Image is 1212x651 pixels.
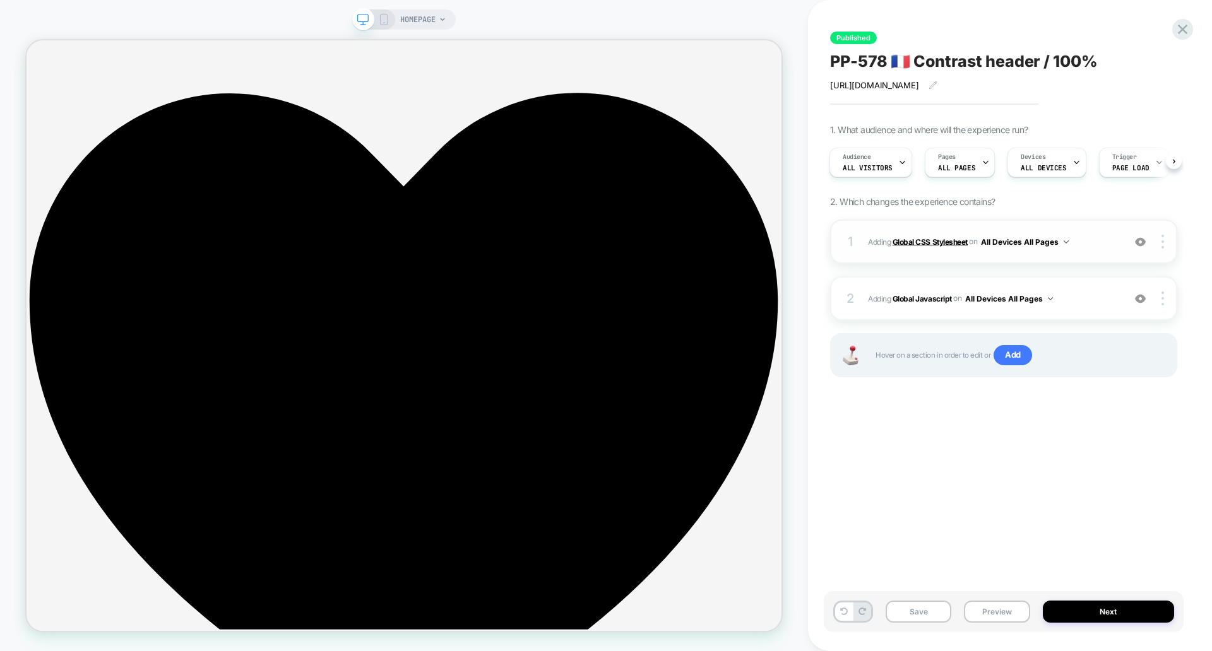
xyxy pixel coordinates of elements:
div: 1 [844,230,857,253]
img: close [1161,235,1164,249]
span: All Visitors [843,163,893,172]
button: All Devices All Pages [981,234,1069,250]
span: Devices [1021,153,1045,161]
b: Global CSS Stylesheet [893,237,968,246]
img: crossed eye [1135,237,1146,247]
span: Page Load [1112,163,1150,172]
span: Adding [868,291,1117,307]
img: close [1161,291,1164,305]
img: down arrow [1064,240,1069,243]
span: HOMEPAGE [400,9,436,30]
span: Pages [938,153,956,161]
span: Add [994,345,1032,365]
span: Audience [843,153,871,161]
img: Joystick [838,346,863,365]
img: down arrow [1048,297,1053,300]
span: on [953,291,961,305]
span: PP-578 🇫🇷 Contrast header / 100% [830,52,1098,71]
span: ALL DEVICES [1021,163,1066,172]
span: [URL][DOMAIN_NAME] [830,80,919,90]
span: Hover on a section in order to edit or [876,345,1163,365]
img: crossed eye [1135,293,1146,304]
button: All Devices All Pages [965,291,1053,307]
div: 2 [844,287,857,310]
span: on [969,235,977,249]
span: Published [830,32,877,44]
b: Global Javascript [893,293,952,303]
button: Save [886,601,951,623]
span: Trigger [1112,153,1137,161]
span: ALL PAGES [938,163,975,172]
button: Preview [964,601,1030,623]
span: 1. What audience and where will the experience run? [830,124,1028,135]
span: 2. Which changes the experience contains? [830,196,995,207]
button: Next [1043,601,1175,623]
span: Adding [868,234,1117,250]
